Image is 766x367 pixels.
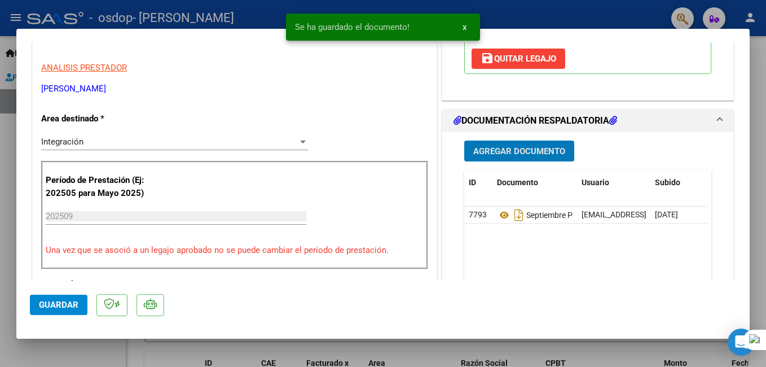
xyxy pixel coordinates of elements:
datatable-header-cell: Documento [492,171,577,195]
button: x [454,17,476,37]
mat-expansion-panel-header: DOCUMENTACIÓN RESPALDATORIA [442,110,733,132]
button: Guardar [30,295,87,315]
p: [PERSON_NAME] [41,82,428,95]
datatable-header-cell: Acción [707,171,763,195]
span: Guardar [39,300,78,310]
button: Quitar Legajo [472,49,565,69]
h1: DOCUMENTACIÓN RESPALDATORIA [454,114,617,128]
datatable-header-cell: ID [464,171,492,195]
span: Quitar Legajo [481,54,556,64]
span: ID [469,178,476,187]
span: Integración [41,137,83,147]
span: ANALISIS PRESTADOR [41,63,127,73]
span: Subido [655,178,680,187]
datatable-header-cell: Subido [650,171,707,195]
p: Período de Prestación (Ej: 202505 para Mayo 2025) [46,174,159,199]
span: Documento [497,178,538,187]
button: Agregar Documento [464,141,574,161]
span: x [463,22,466,32]
p: Area destinado * [41,112,157,125]
span: Septiembre Planilla [497,211,593,220]
span: Agregar Documento [473,146,565,156]
span: Usuario [582,178,609,187]
p: Comprobante Tipo * [41,278,157,291]
span: Se ha guardado el documento! [295,21,410,33]
span: [DATE] [655,210,678,219]
div: Open Intercom Messenger [728,329,755,356]
i: Descargar documento [512,206,526,224]
mat-icon: save [481,51,494,65]
div: DOCUMENTACIÓN RESPALDATORIA [442,132,733,366]
datatable-header-cell: Usuario [577,171,650,195]
p: Una vez que se asoció a un legajo aprobado no se puede cambiar el período de prestación. [46,244,424,257]
span: 7793 [469,210,487,219]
